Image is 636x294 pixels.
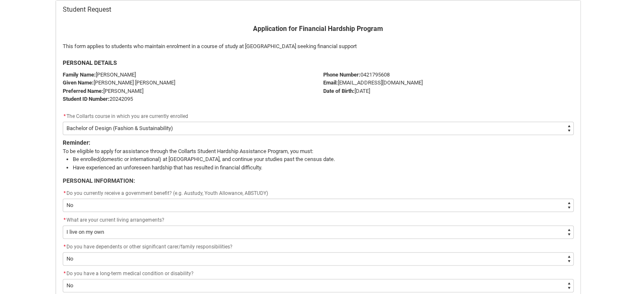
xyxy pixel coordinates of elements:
[64,113,66,119] abbr: required
[73,155,574,164] li: Be enrolled(domestic or international) at [GEOGRAPHIC_DATA], and continue your studies past the c...
[63,177,135,184] strong: PERSONAL INFORMATION:
[66,271,194,276] span: Do you have a long-term medical condition or disability?
[63,59,117,66] strong: PERSONAL DETAILS
[64,244,66,250] abbr: required
[63,71,313,79] p: [PERSON_NAME]
[66,217,164,223] span: What are your current living arrangements?
[323,79,338,86] strong: Email:
[63,95,313,103] p: 20242095
[63,88,102,94] strong: Preferred Name
[73,164,574,172] li: Have experienced an unforeseen hardship that has resulted in financial difficulty.
[66,190,268,196] span: Do you currently receive a government benefit? (e.g. Austudy, Youth Allowance, ABSTUDY)
[63,139,90,146] strong: Reminder:
[66,113,188,119] span: The Collarts course in which you are currently enrolled
[63,79,94,86] strong: Given Name:
[323,71,574,79] p: 0421795608
[323,72,360,78] strong: Phone Number:
[64,217,66,223] abbr: required
[63,5,111,14] span: Student Request
[63,79,313,87] p: [PERSON_NAME] [PERSON_NAME]
[66,244,232,250] span: Do you have dependents or other significant carer/family responsibilities?
[63,87,313,95] p: [PERSON_NAME]
[63,147,574,156] p: To be eligible to apply for assistance through the Collarts Student Hardship Assistance Program, ...
[323,79,574,87] p: [EMAIL_ADDRESS][DOMAIN_NAME]
[102,88,103,94] strong: :
[63,96,110,102] strong: Student ID Number:
[63,72,96,78] strong: Family Name:
[253,25,383,33] strong: Application for Financial Hardship Program
[323,87,574,95] p: [DATE]
[64,190,66,196] abbr: required
[64,271,66,276] abbr: required
[323,88,355,94] strong: Date of Birth:
[63,42,574,51] p: This form applies to students who maintain enrolment in a course of study at [GEOGRAPHIC_DATA] se...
